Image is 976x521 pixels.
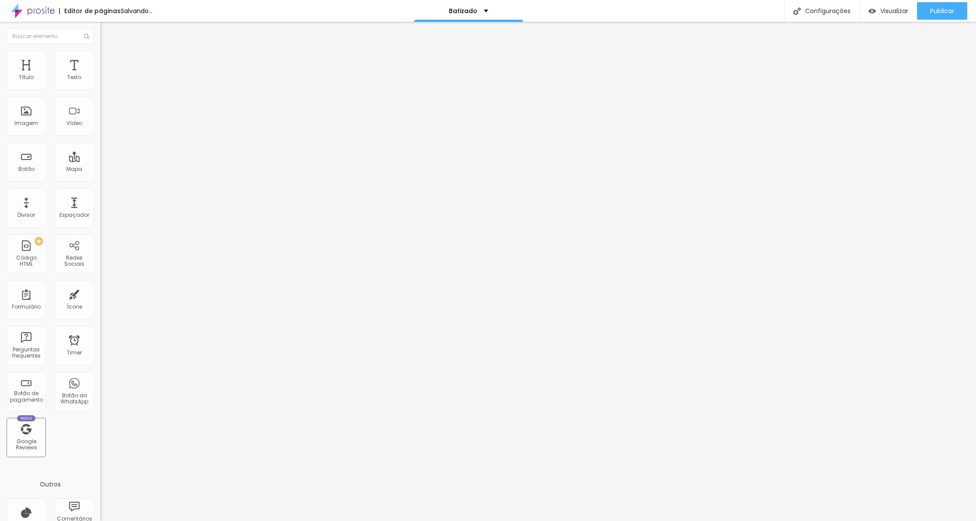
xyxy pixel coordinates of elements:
div: Espaçador [59,212,89,218]
span: Publicar [930,7,954,14]
div: Salvando... [121,8,153,14]
div: Vídeo [66,120,82,126]
div: Redes Sociais [57,255,91,267]
div: Botão [18,166,35,172]
div: Editor de páginas [59,8,121,14]
div: Título [19,74,34,80]
div: Código HTML [9,255,43,267]
div: Imagem [14,120,38,126]
div: Divisor [17,212,35,218]
div: Mapa [66,166,82,172]
input: Buscar elemento [7,28,94,44]
div: Texto [67,74,81,80]
img: view-1.svg [868,7,876,15]
iframe: Editor [101,22,976,521]
div: Novo [17,415,36,421]
div: Perguntas frequentes [9,347,43,359]
div: Ícone [67,304,82,310]
div: Formulário [12,304,41,310]
button: Visualizar [860,2,917,20]
img: Icone [793,7,801,15]
div: Botão do WhatsApp [57,392,91,405]
img: Icone [84,34,89,39]
div: Botão de pagamento [9,390,43,403]
div: Timer [67,350,82,356]
button: Publicar [917,2,967,20]
span: Visualizar [880,7,908,14]
div: Google Reviews [9,438,43,451]
p: Batizado [449,8,477,14]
